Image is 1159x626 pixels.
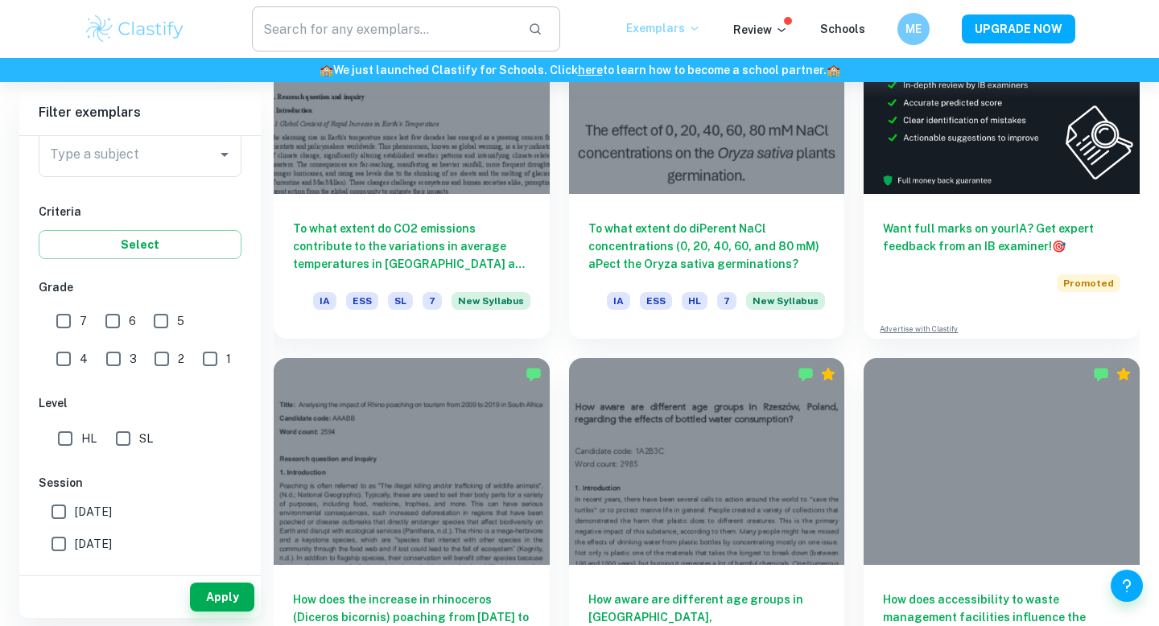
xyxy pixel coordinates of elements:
[39,203,241,220] h6: Criteria
[75,567,112,585] span: [DATE]
[213,143,236,166] button: Open
[883,220,1120,255] h6: Want full marks on your IA ? Get expert feedback from an IB examiner!
[293,220,530,273] h6: To what extent do CO2 emissions contribute to the variations in average temperatures in [GEOGRAPH...
[717,292,736,310] span: 7
[39,230,241,259] button: Select
[820,366,836,382] div: Premium
[626,19,701,37] p: Exemplars
[798,366,814,382] img: Marked
[1116,366,1132,382] div: Premium
[75,535,112,553] span: [DATE]
[746,292,825,319] div: Starting from the May 2026 session, the ESS IA requirements have changed. We created this exempla...
[905,20,923,38] h6: ME
[588,220,826,273] h6: To what extent do diPerent NaCl concentrations (0, 20, 40, 60, and 80 mM) aPect the Oryza sativa ...
[139,430,153,447] span: SL
[746,292,825,310] span: New Syllabus
[827,64,840,76] span: 🏫
[252,6,515,51] input: Search for any exemplars...
[80,350,88,368] span: 4
[733,21,788,39] p: Review
[880,323,958,335] a: Advertise with Clastify
[75,503,112,521] span: [DATE]
[39,394,241,412] h6: Level
[1111,570,1143,602] button: Help and Feedback
[607,292,630,310] span: IA
[526,366,542,382] img: Marked
[962,14,1075,43] button: UPGRADE NOW
[452,292,530,319] div: Starting from the May 2026 session, the ESS IA requirements have changed. We created this exempla...
[80,312,87,330] span: 7
[130,350,137,368] span: 3
[129,312,136,330] span: 6
[39,278,241,296] h6: Grade
[190,583,254,612] button: Apply
[682,292,707,310] span: HL
[226,350,231,368] span: 1
[640,292,672,310] span: ESS
[1093,366,1109,382] img: Marked
[1052,240,1066,253] span: 🎯
[388,292,413,310] span: SL
[578,64,603,76] a: here
[313,292,336,310] span: IA
[820,23,865,35] a: Schools
[423,292,442,310] span: 7
[81,430,97,447] span: HL
[3,61,1156,79] h6: We just launched Clastify for Schools. Click to learn how to become a school partner.
[346,292,378,310] span: ESS
[897,13,930,45] button: ME
[39,474,241,492] h6: Session
[178,350,184,368] span: 2
[84,13,186,45] img: Clastify logo
[19,90,261,135] h6: Filter exemplars
[452,292,530,310] span: New Syllabus
[320,64,333,76] span: 🏫
[1057,274,1120,292] span: Promoted
[177,312,184,330] span: 5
